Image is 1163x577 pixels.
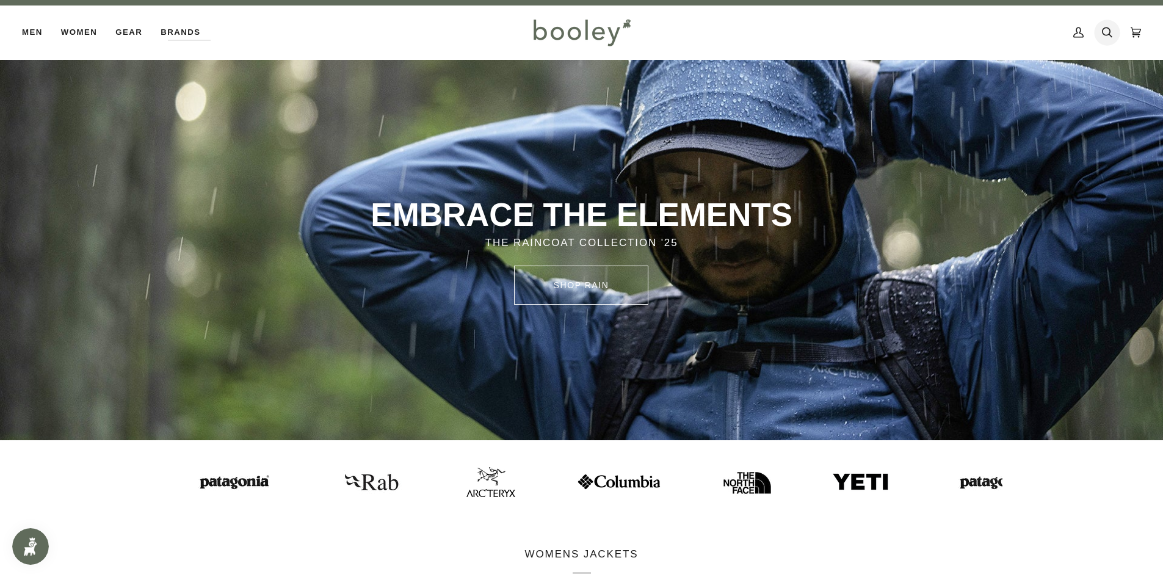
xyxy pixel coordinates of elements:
span: Women [61,26,97,38]
p: THE RAINCOAT COLLECTION '25 [231,235,932,251]
a: Brands [151,5,209,59]
iframe: Button to open loyalty program pop-up [12,528,49,565]
p: WOMENS JACKETS [525,546,639,575]
a: Gear [106,5,151,59]
a: Men [22,5,52,59]
span: Gear [115,26,142,38]
img: Booley [528,15,635,50]
p: EMBRACE THE ELEMENTS [231,195,932,235]
a: SHOP rain [514,266,648,305]
span: Brands [161,26,200,38]
a: Women [52,5,106,59]
span: Men [22,26,43,38]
